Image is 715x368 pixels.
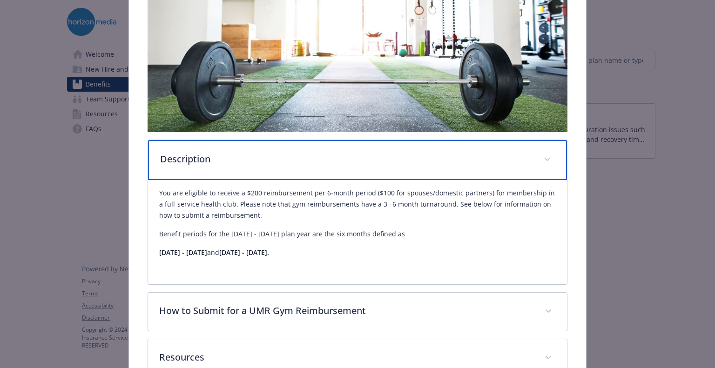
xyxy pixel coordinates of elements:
p: Description [160,152,532,166]
p: You are eligible to receive a $200 reimbursement per 6-month period ($100 for spouses/domestic pa... [159,187,555,221]
div: How to Submit for a UMR Gym Reimbursement [148,293,567,331]
p: and [159,247,555,258]
p: Resources [159,350,533,364]
div: Description [148,180,567,284]
p: How to Submit for a UMR Gym Reimbursement [159,304,533,318]
p: Benefit periods for the [DATE] - [DATE] plan year are the six months defined as [159,228,555,240]
strong: [DATE] - [DATE]. [219,248,269,257]
div: Description [148,140,567,180]
strong: [DATE] - [DATE] [159,248,207,257]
